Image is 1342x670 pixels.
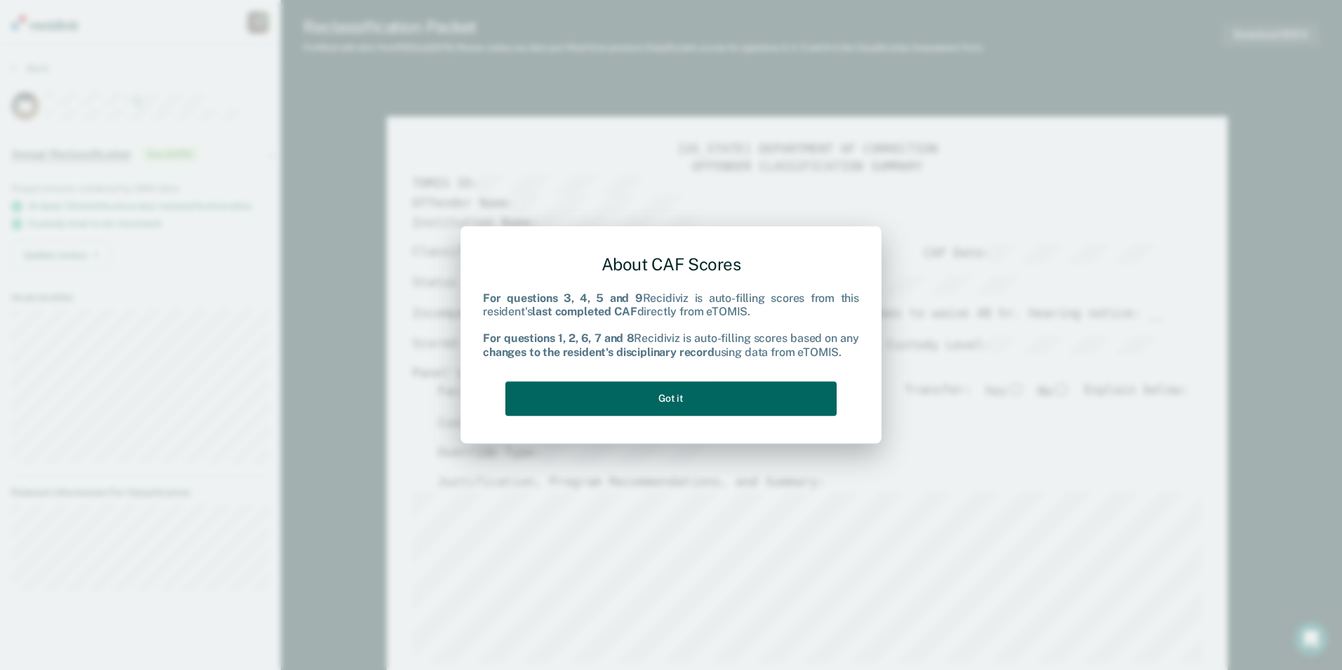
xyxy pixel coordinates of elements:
[505,381,837,416] button: Got it
[483,243,859,286] div: About CAF Scores
[532,305,637,318] b: last completed CAF
[483,346,715,359] b: changes to the resident's disciplinary record
[483,332,634,346] b: For questions 1, 2, 6, 7 and 8
[483,291,643,305] b: For questions 3, 4, 5 and 9
[483,291,859,359] div: Recidiviz is auto-filling scores from this resident's directly from eTOMIS. Recidiviz is auto-fil...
